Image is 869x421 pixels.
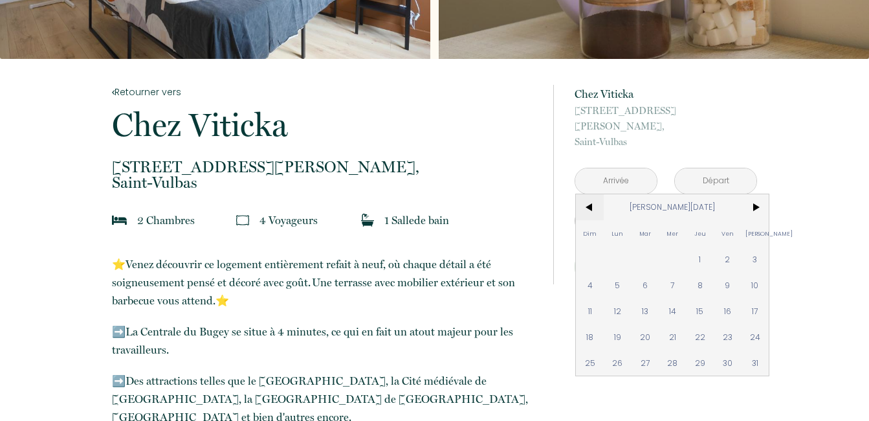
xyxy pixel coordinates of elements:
[112,159,536,175] span: [STREET_ADDRESS][PERSON_NAME],
[604,350,632,376] span: 26
[714,298,742,324] span: 16
[631,272,659,298] span: 6
[259,211,318,229] p: 4 Voyageur
[575,85,757,103] p: Chez Viticka
[604,298,632,324] span: 12
[659,272,687,298] span: 7
[604,272,632,298] span: 5
[675,168,756,194] input: Départ
[687,324,714,350] span: 22
[714,272,742,298] span: 9
[631,324,659,350] span: 20
[742,194,769,220] span: >
[604,220,632,246] span: Lun
[112,85,536,99] a: Retourner vers
[313,214,318,227] span: s
[631,298,659,324] span: 13
[631,220,659,246] span: Mar
[687,272,714,298] span: 8
[604,324,632,350] span: 19
[112,159,536,190] p: Saint-Vulbas
[687,220,714,246] span: Jeu
[112,109,536,141] p: Chez Viticka
[714,220,742,246] span: Ven
[576,298,604,324] span: 11
[714,246,742,272] span: 2
[576,220,604,246] span: Dim
[687,246,714,272] span: 1
[576,272,604,298] span: 4
[576,194,604,220] span: <
[575,168,657,194] input: Arrivée
[575,249,757,284] button: Réserver
[659,220,687,246] span: Mer
[112,323,536,359] p: ➡️La Centrale du Bugey se situe à 4 minutes, ce qui en fait un atout majeur pour les travailleurs.
[687,350,714,376] span: 29
[236,214,249,227] img: guests
[714,350,742,376] span: 30
[742,324,769,350] span: 24
[575,103,757,134] span: [STREET_ADDRESS][PERSON_NAME],
[384,211,449,229] p: 1 Salle de bain
[631,350,659,376] span: 27
[575,103,757,150] p: Saint-Vulbas
[742,246,769,272] span: 3
[137,211,195,229] p: 2 Chambre
[742,220,769,246] span: [PERSON_NAME]
[742,272,769,298] span: 10
[659,324,687,350] span: 21
[714,324,742,350] span: 23
[659,298,687,324] span: 14
[604,194,742,220] span: [PERSON_NAME][DATE]
[112,255,536,310] p: ⭐Venez découvrir ce logement entièrement refait à neuf, où chaque détail a été soigneusement pens...
[687,298,714,324] span: 15
[659,350,687,376] span: 28
[742,298,769,324] span: 17
[576,324,604,350] span: 18
[742,350,769,376] span: 31
[576,350,604,376] span: 25
[190,214,195,227] span: s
